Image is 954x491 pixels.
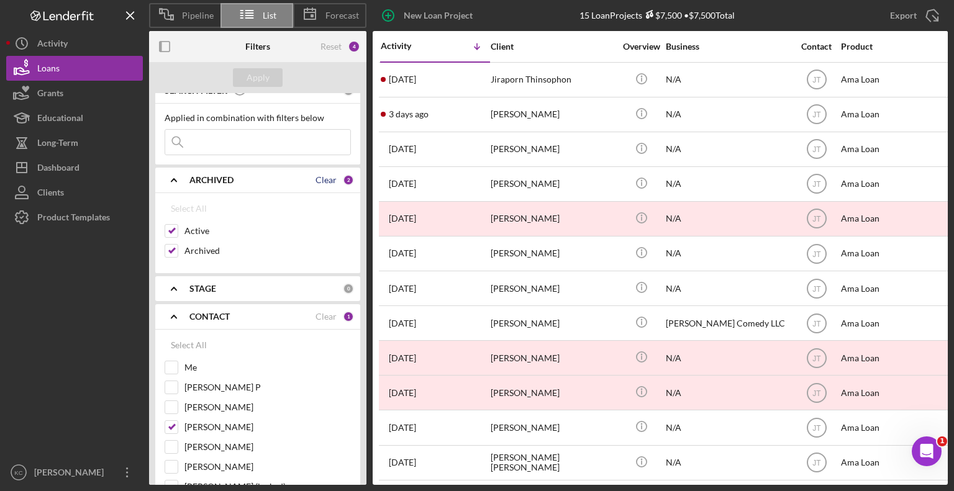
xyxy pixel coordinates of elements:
[491,307,615,340] div: [PERSON_NAME]
[37,205,110,233] div: Product Templates
[491,133,615,166] div: [PERSON_NAME]
[491,98,615,131] div: [PERSON_NAME]
[491,63,615,96] div: Jiraporn Thinsophon
[189,312,230,322] b: CONTACT
[37,130,78,158] div: Long-Term
[812,110,821,119] text: JT
[6,205,143,230] button: Product Templates
[812,354,821,363] text: JT
[937,436,947,446] span: 1
[389,423,416,433] time: 2025-08-13 02:35
[642,10,682,20] div: $7,500
[812,250,821,258] text: JT
[6,106,143,130] a: Educational
[343,283,354,294] div: 0
[247,68,270,87] div: Apply
[189,284,216,294] b: STAGE
[343,311,354,322] div: 1
[184,381,351,394] label: [PERSON_NAME] P
[890,3,917,28] div: Export
[812,215,821,223] text: JT
[171,333,207,358] div: Select All
[491,42,615,52] div: Client
[165,333,213,358] button: Select All
[666,168,790,200] div: N/A
[316,175,337,185] div: Clear
[491,168,615,200] div: [PERSON_NAME]
[491,202,615,235] div: [PERSON_NAME]
[666,133,790,166] div: N/A
[666,202,790,235] div: N/A
[184,401,351,413] label: [PERSON_NAME]
[184,245,351,257] label: Archived
[37,180,64,208] div: Clients
[389,457,416,467] time: 2025-08-13 01:48
[491,411,615,444] div: [PERSON_NAME]
[404,3,473,28] div: New Loan Project
[325,11,359,20] span: Forecast
[666,341,790,374] div: N/A
[812,76,821,84] text: JT
[666,446,790,479] div: N/A
[6,81,143,106] button: Grants
[491,237,615,270] div: [PERSON_NAME]
[389,214,416,223] time: 2025-08-14 22:36
[491,376,615,409] div: [PERSON_NAME]
[666,42,790,52] div: Business
[320,42,342,52] div: Reset
[343,174,354,186] div: 2
[389,284,416,294] time: 2025-08-13 22:59
[184,225,351,237] label: Active
[316,312,337,322] div: Clear
[389,248,416,258] time: 2025-08-14 04:09
[6,56,143,81] a: Loans
[666,411,790,444] div: N/A
[812,389,821,397] text: JT
[373,3,485,28] button: New Loan Project
[31,460,112,488] div: [PERSON_NAME]
[389,179,416,189] time: 2025-08-14 23:37
[171,196,207,221] div: Select All
[233,68,283,87] button: Apply
[618,42,665,52] div: Overview
[184,361,351,374] label: Me
[389,353,416,363] time: 2025-08-13 06:01
[812,145,821,154] text: JT
[793,42,840,52] div: Contact
[184,461,351,473] label: [PERSON_NAME]
[184,421,351,433] label: [PERSON_NAME]
[37,106,83,133] div: Educational
[14,469,22,476] text: KC
[37,31,68,59] div: Activity
[6,130,143,155] button: Long-Term
[189,175,234,185] b: ARCHIVED
[666,376,790,409] div: N/A
[878,3,948,28] button: Export
[389,109,429,119] time: 2025-08-20 04:00
[6,155,143,180] button: Dashboard
[491,446,615,479] div: [PERSON_NAME] [PERSON_NAME]
[812,180,821,189] text: JT
[389,144,416,154] time: 2025-08-15 00:52
[912,436,942,466] iframe: Intercom live chat
[812,319,821,328] text: JT
[6,460,143,485] button: KC[PERSON_NAME]
[6,31,143,56] button: Activity
[184,441,351,453] label: [PERSON_NAME]
[491,272,615,305] div: [PERSON_NAME]
[37,81,63,109] div: Grants
[666,63,790,96] div: N/A
[245,42,270,52] b: Filters
[37,155,79,183] div: Dashboard
[812,424,821,433] text: JT
[812,459,821,467] text: JT
[812,284,821,293] text: JT
[6,180,143,205] button: Clients
[666,272,790,305] div: N/A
